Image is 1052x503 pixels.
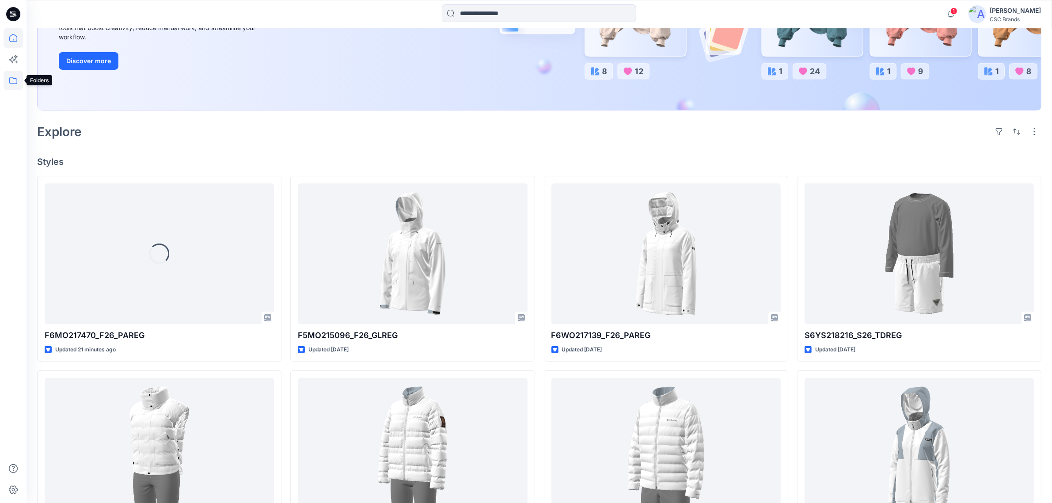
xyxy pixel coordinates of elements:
[551,329,781,342] p: F6WO217139_F26_PAREG
[950,8,957,15] span: 1
[562,345,602,354] p: Updated [DATE]
[55,345,116,354] p: Updated 21 minutes ago
[45,329,274,342] p: F6MO217470_F26_PAREG
[298,183,527,324] a: F5MO215096_F26_GLREG
[298,329,527,342] p: F5MO215096_F26_GLREG
[805,183,1034,324] a: S6YS218216_S26_TDREG
[551,183,781,324] a: F6WO217139_F26_PAREG
[815,345,855,354] p: Updated [DATE]
[59,52,118,70] button: Discover more
[990,16,1041,23] div: CSC Brands
[308,345,349,354] p: Updated [DATE]
[37,125,82,139] h2: Explore
[968,5,986,23] img: avatar
[990,5,1041,16] div: [PERSON_NAME]
[37,156,1041,167] h4: Styles
[59,52,258,70] a: Discover more
[805,329,1034,342] p: S6YS218216_S26_TDREG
